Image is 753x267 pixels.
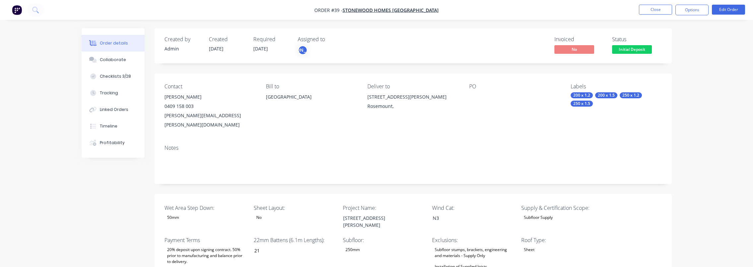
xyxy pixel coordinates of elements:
[554,36,604,43] div: Invoiced
[432,204,515,212] label: Wind Cat:
[343,245,362,254] div: 250mm
[253,36,290,43] div: Required
[82,101,145,118] button: Linked Orders
[571,101,593,107] div: 250 x 1.5
[164,213,182,222] div: 50mm
[100,107,128,113] div: Linked Orders
[343,7,439,13] a: Stonewood Homes [GEOGRAPHIC_DATA]
[367,83,458,90] div: Deliver to
[100,140,125,146] div: Profitability
[521,236,604,244] label: Roof Type:
[249,245,336,255] input: Enter number...
[367,92,458,102] div: [STREET_ADDRESS][PERSON_NAME]
[266,92,357,102] div: [GEOGRAPHIC_DATA]
[254,213,264,222] div: No
[612,45,652,53] span: Initial Deposit
[82,85,145,101] button: Tracking
[367,102,458,111] div: Rosemount,
[432,245,515,260] div: Subfloor stumps, brackets, engineering and materials - Supply Only
[298,45,308,55] button: [PERSON_NAME]
[432,236,515,244] label: Exclusions:
[571,92,593,98] div: 200 x 1.2
[266,92,357,114] div: [GEOGRAPHIC_DATA]
[298,36,364,43] div: Assigned to
[164,92,255,102] div: [PERSON_NAME]
[164,245,247,266] div: 20% deposit upon signing contract. 50% prior to manufacturing and balance prior to delivery.
[254,236,337,244] label: 22mm Battens (6.1m Lengths):
[100,73,131,79] div: Checklists 3/28
[82,118,145,134] button: Timeline
[164,45,201,52] div: Admin
[164,111,255,130] div: [PERSON_NAME][EMAIL_ADDRESS][PERSON_NAME][DOMAIN_NAME]
[164,204,247,212] label: Wet Area Step Down:
[82,51,145,68] button: Collaborate
[343,204,426,212] label: Project Name:
[571,83,661,90] div: Labels
[712,5,745,15] button: Edit Order
[100,40,128,46] div: Order details
[100,90,118,96] div: Tracking
[521,204,604,212] label: Supply & Certification Scope:
[612,45,652,55] button: Initial Deposit
[82,68,145,85] button: Checklists 3/28
[164,145,662,151] div: Notes
[254,204,337,212] label: Sheet Layout:
[521,245,537,254] div: Sheet
[427,213,510,223] div: N3
[164,36,201,43] div: Created by
[367,92,458,114] div: [STREET_ADDRESS][PERSON_NAME]Rosemount,
[82,35,145,51] button: Order details
[675,5,709,15] button: Options
[253,45,268,52] span: [DATE]
[209,45,223,52] span: [DATE]
[164,236,247,244] label: Payment Terms
[164,83,255,90] div: Contact
[209,36,245,43] div: Created
[469,83,560,90] div: PO
[100,57,126,63] div: Collaborate
[164,92,255,130] div: [PERSON_NAME]0409 158 003[PERSON_NAME][EMAIL_ADDRESS][PERSON_NAME][DOMAIN_NAME]
[314,7,343,13] span: Order #39 -
[338,213,421,230] div: [STREET_ADDRESS][PERSON_NAME]
[521,213,555,222] div: Subfloor Supply
[554,45,594,53] span: No
[82,134,145,151] button: Profitability
[12,5,22,15] img: Factory
[343,236,426,244] label: Subfloor:
[266,83,357,90] div: Bill to
[639,5,672,15] button: Close
[612,36,662,43] div: Status
[620,92,642,98] div: 250 x 1.2
[164,102,255,111] div: 0409 158 003
[100,123,117,129] div: Timeline
[595,92,617,98] div: 200 x 1.5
